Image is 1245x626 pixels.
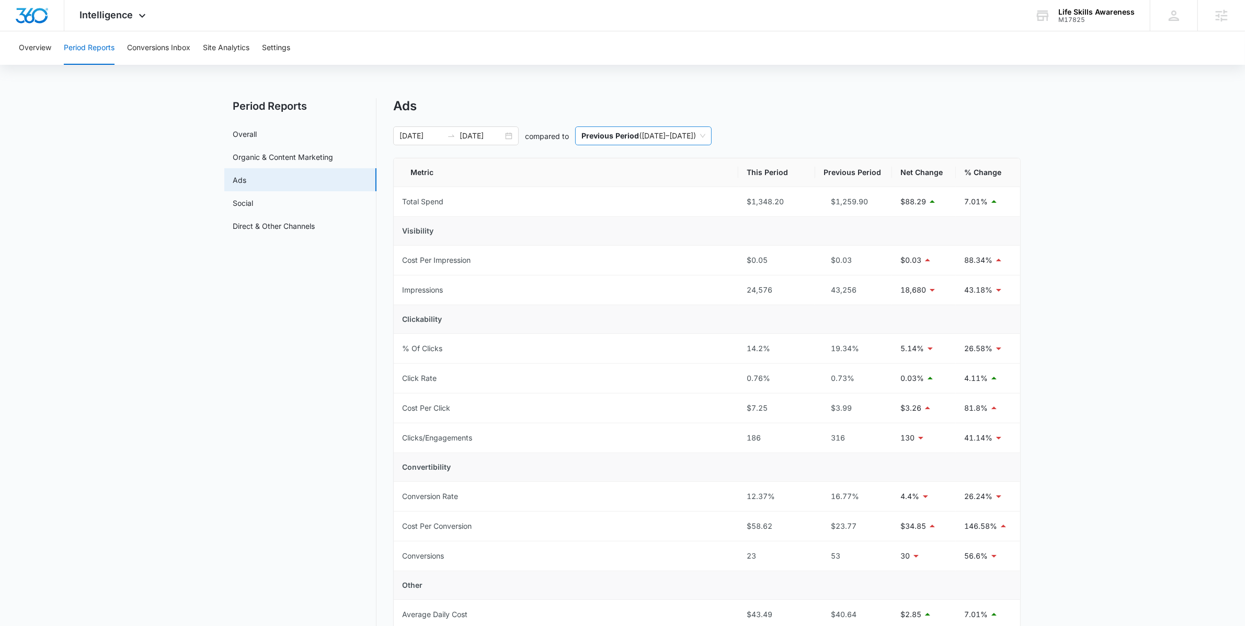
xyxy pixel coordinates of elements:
[824,373,884,384] div: 0.73%
[393,98,417,114] h1: Ads
[262,31,290,65] button: Settings
[900,550,910,562] p: 30
[402,491,458,502] div: Conversion Rate
[747,550,807,562] div: 23
[447,132,455,140] span: swap-right
[19,31,51,65] button: Overview
[900,284,926,296] p: 18,680
[964,343,992,354] p: 26.58%
[1058,16,1135,24] div: account id
[581,131,639,140] p: Previous Period
[747,432,807,444] div: 186
[402,254,471,266] div: Cost Per Impression
[738,158,815,187] th: This Period
[964,402,988,414] p: 81.8%
[203,31,249,65] button: Site Analytics
[233,129,257,140] a: Overall
[964,520,997,532] p: 146.58%
[747,491,807,502] div: 12.37%
[824,402,884,414] div: $3.99
[402,343,442,354] div: % Of Clicks
[80,9,133,20] span: Intelligence
[747,373,807,384] div: 0.76%
[233,152,333,163] a: Organic & Content Marketing
[394,158,738,187] th: Metric
[224,98,376,114] h2: Period Reports
[824,343,884,354] div: 19.34%
[824,432,884,444] div: 316
[525,131,569,142] p: compared to
[892,158,956,187] th: Net Change
[402,520,472,532] div: Cost Per Conversion
[900,491,919,502] p: 4.4%
[824,491,884,502] div: 16.77%
[402,402,450,414] div: Cost Per Click
[900,432,915,444] p: 130
[824,550,884,562] div: 53
[447,132,455,140] span: to
[964,491,992,502] p: 26.24%
[900,520,926,532] p: $34.85
[394,217,1020,246] td: Visibility
[402,284,443,296] div: Impressions
[460,130,503,142] input: End date
[824,284,884,296] div: 43,256
[127,31,190,65] button: Conversions Inbox
[394,305,1020,334] td: Clickability
[233,175,246,186] a: Ads
[402,196,443,207] div: Total Spend
[399,130,443,142] input: Start date
[402,373,437,384] div: Click Rate
[900,343,924,354] p: 5.14%
[747,284,807,296] div: 24,576
[964,254,992,266] p: 88.34%
[956,158,1020,187] th: % Change
[824,609,884,620] div: $40.64
[900,196,926,207] p: $88.29
[394,453,1020,482] td: Convertibility
[233,198,253,208] a: Social
[900,609,921,620] p: $2.85
[900,254,921,266] p: $0.03
[394,571,1020,600] td: Other
[747,402,807,414] div: $7.25
[747,609,807,620] div: $43.49
[747,520,807,532] div: $58.62
[964,284,992,296] p: 43.18%
[747,254,807,266] div: $0.05
[1058,8,1135,16] div: account name
[64,31,115,65] button: Period Reports
[964,550,988,562] p: 56.6%
[824,254,884,266] div: $0.03
[747,343,807,354] div: 14.2%
[964,373,988,384] p: 4.11%
[900,402,921,414] p: $3.26
[900,373,924,384] p: 0.03%
[964,196,988,207] p: 7.01%
[402,609,467,620] div: Average Daily Cost
[233,221,315,231] a: Direct & Other Channels
[581,127,705,145] span: ( [DATE] – [DATE] )
[402,432,472,444] div: Clicks/Engagements
[964,609,988,620] p: 7.01%
[747,196,807,207] div: $1,348.20
[964,432,992,444] p: 41.14%
[824,196,884,207] div: $1,259.90
[815,158,892,187] th: Previous Period
[824,520,884,532] div: $23.77
[402,550,444,562] div: Conversions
